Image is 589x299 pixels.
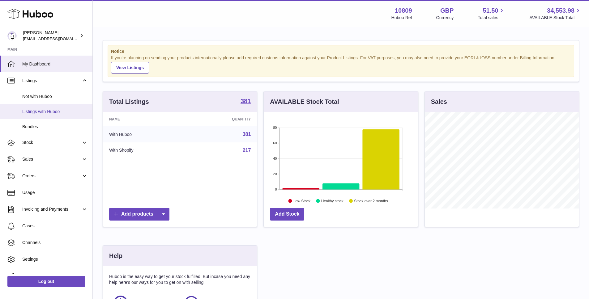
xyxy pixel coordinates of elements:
strong: 381 [241,98,251,104]
h3: Help [109,252,122,260]
span: Returns [22,273,88,279]
a: 51.50 Total sales [478,6,505,21]
span: AVAILABLE Stock Total [529,15,582,21]
strong: 10809 [395,6,412,15]
a: 381 [243,132,251,137]
td: With Huboo [103,126,186,142]
span: Invoicing and Payments [22,206,81,212]
span: 51.50 [483,6,498,15]
text: 0 [275,187,277,191]
a: 217 [243,148,251,153]
th: Name [103,112,186,126]
div: Huboo Ref [391,15,412,21]
span: Listings with Huboo [22,109,88,115]
text: 60 [273,141,277,145]
text: 20 [273,172,277,176]
text: Stock over 2 months [354,199,388,203]
span: Total sales [478,15,505,21]
h3: AVAILABLE Stock Total [270,98,339,106]
h3: Sales [431,98,447,106]
td: With Shopify [103,142,186,158]
text: Low Stock [293,199,311,203]
span: Listings [22,78,81,84]
span: Orders [22,173,81,179]
a: 34,553.98 AVAILABLE Stock Total [529,6,582,21]
a: Log out [7,276,85,287]
span: Channels [22,240,88,246]
div: Currency [436,15,454,21]
a: Add Stock [270,208,304,221]
span: Bundles [22,124,88,130]
text: 80 [273,126,277,129]
span: Not with Huboo [22,94,88,99]
a: 381 [241,98,251,105]
div: [PERSON_NAME] [23,30,79,42]
span: 34,553.98 [547,6,574,15]
span: [EMAIL_ADDRESS][DOMAIN_NAME] [23,36,91,41]
span: Settings [22,256,88,262]
p: Huboo is the easy way to get your stock fulfilled. But incase you need any help here's our ways f... [109,274,251,285]
span: Stock [22,140,81,145]
span: Usage [22,190,88,196]
span: Sales [22,156,81,162]
text: Healthy stock [321,199,344,203]
a: Add products [109,208,169,221]
strong: GBP [440,6,454,15]
img: internalAdmin-10809@internal.huboo.com [7,31,17,40]
span: My Dashboard [22,61,88,67]
th: Quantity [186,112,257,126]
text: 40 [273,157,277,160]
a: View Listings [111,62,149,74]
div: If you're planning on sending your products internationally please add required customs informati... [111,55,571,74]
span: Cases [22,223,88,229]
strong: Notice [111,48,571,54]
h3: Total Listings [109,98,149,106]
